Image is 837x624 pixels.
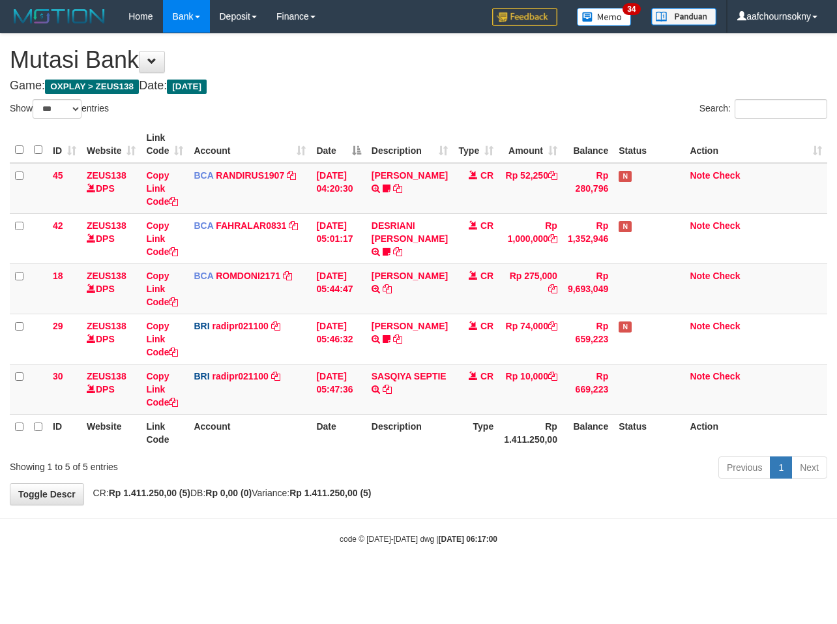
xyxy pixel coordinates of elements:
[499,414,563,451] th: Rp 1.411.250,00
[712,271,740,281] a: Check
[383,384,392,394] a: Copy SASQIYA SEPTIE to clipboard
[81,364,141,414] td: DPS
[216,220,286,231] a: FAHRALAR0831
[453,126,499,163] th: Type: activate to sort column ascending
[563,263,613,314] td: Rp 9,693,049
[499,213,563,263] td: Rp 1,000,000
[146,170,178,207] a: Copy Link Code
[87,170,126,181] a: ZEUS138
[194,271,213,281] span: BCA
[146,271,178,307] a: Copy Link Code
[194,321,209,331] span: BRI
[10,7,109,26] img: MOTION_logo.png
[271,371,280,381] a: Copy radipr021100 to clipboard
[480,371,493,381] span: CR
[690,170,710,181] a: Note
[81,126,141,163] th: Website: activate to sort column ascending
[372,371,447,381] a: SASQIYA SEPTIE
[81,414,141,451] th: Website
[577,8,632,26] img: Button%20Memo.svg
[146,371,178,408] a: Copy Link Code
[311,414,366,451] th: Date
[372,271,448,281] a: [PERSON_NAME]
[289,488,371,498] strong: Rp 1.411.250,00 (5)
[480,220,493,231] span: CR
[563,314,613,364] td: Rp 659,223
[45,80,139,94] span: OXPLAY > ZEUS138
[53,220,63,231] span: 42
[283,271,292,281] a: Copy ROMDONI2171 to clipboard
[613,126,684,163] th: Status
[690,220,710,231] a: Note
[718,456,771,479] a: Previous
[613,414,684,451] th: Status
[619,321,632,333] span: Has Note
[499,163,563,214] td: Rp 52,250
[109,488,190,498] strong: Rp 1.411.250,00 (5)
[366,126,453,163] th: Description: activate to sort column ascending
[87,321,126,331] a: ZEUS138
[563,163,613,214] td: Rp 280,796
[167,80,207,94] span: [DATE]
[194,220,213,231] span: BCA
[81,314,141,364] td: DPS
[548,371,557,381] a: Copy Rp 10,000 to clipboard
[393,334,402,344] a: Copy STEVANO FERNAN to clipboard
[271,321,280,331] a: Copy radipr021100 to clipboard
[53,271,63,281] span: 18
[712,170,740,181] a: Check
[311,263,366,314] td: [DATE] 05:44:47
[712,321,740,331] a: Check
[141,126,188,163] th: Link Code: activate to sort column ascending
[499,314,563,364] td: Rp 74,000
[684,414,827,451] th: Action
[499,263,563,314] td: Rp 275,000
[480,271,493,281] span: CR
[499,126,563,163] th: Amount: activate to sort column ascending
[372,321,448,331] a: [PERSON_NAME]
[563,126,613,163] th: Balance
[770,456,792,479] a: 1
[480,321,493,331] span: CR
[480,170,493,181] span: CR
[188,414,311,451] th: Account
[48,126,81,163] th: ID: activate to sort column ascending
[453,414,499,451] th: Type
[311,364,366,414] td: [DATE] 05:47:36
[194,170,213,181] span: BCA
[372,170,448,181] a: [PERSON_NAME]
[10,80,827,93] h4: Game: Date:
[212,321,268,331] a: radipr021100
[10,455,339,473] div: Showing 1 to 5 of 5 entries
[87,488,372,498] span: CR: DB: Variance:
[393,183,402,194] a: Copy TENNY SETIAWAN to clipboard
[439,535,497,544] strong: [DATE] 06:17:00
[87,220,126,231] a: ZEUS138
[81,263,141,314] td: DPS
[393,246,402,257] a: Copy DESRIANI NATALIS T to clipboard
[699,99,827,119] label: Search:
[205,488,252,498] strong: Rp 0,00 (0)
[563,414,613,451] th: Balance
[287,170,296,181] a: Copy RANDIRUS1907 to clipboard
[311,213,366,263] td: [DATE] 05:01:17
[146,220,178,257] a: Copy Link Code
[548,233,557,244] a: Copy Rp 1,000,000 to clipboard
[684,126,827,163] th: Action: activate to sort column ascending
[712,220,740,231] a: Check
[492,8,557,26] img: Feedback.jpg
[53,170,63,181] span: 45
[499,364,563,414] td: Rp 10,000
[548,170,557,181] a: Copy Rp 52,250 to clipboard
[563,213,613,263] td: Rp 1,352,946
[33,99,81,119] select: Showentries
[690,271,710,281] a: Note
[735,99,827,119] input: Search:
[340,535,497,544] small: code © [DATE]-[DATE] dwg |
[548,284,557,294] a: Copy Rp 275,000 to clipboard
[712,371,740,381] a: Check
[623,3,640,15] span: 34
[311,314,366,364] td: [DATE] 05:46:32
[188,126,311,163] th: Account: activate to sort column ascending
[563,364,613,414] td: Rp 669,223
